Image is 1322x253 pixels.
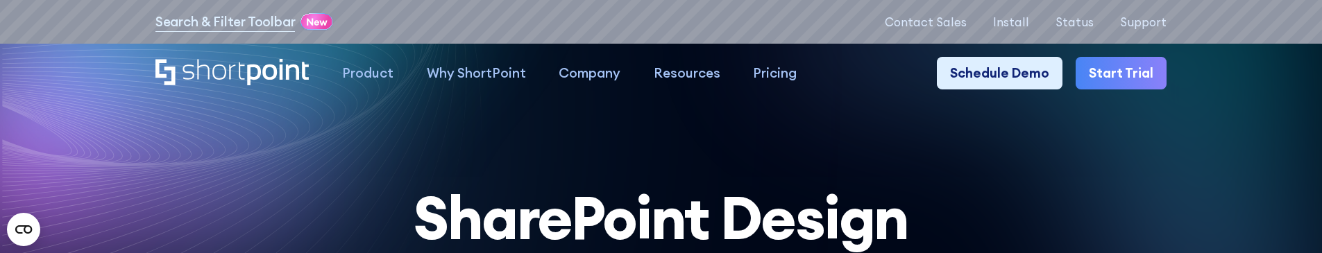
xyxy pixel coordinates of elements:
a: Start Trial [1076,57,1167,90]
div: Resources [654,63,720,83]
a: Install [993,15,1029,28]
div: Pricing [753,63,797,83]
div: Why ShortPoint [427,63,526,83]
a: Support [1120,15,1167,28]
a: Status [1056,15,1094,28]
a: Home [155,59,309,87]
iframe: Chat Widget [1253,186,1322,253]
div: Product [342,63,393,83]
a: Why ShortPoint [410,57,543,90]
a: Company [542,57,637,90]
button: Open CMP widget [7,213,40,246]
div: Company [559,63,620,83]
a: Resources [637,57,737,90]
a: Product [325,57,410,90]
a: Contact Sales [885,15,967,28]
a: Pricing [737,57,814,90]
a: Schedule Demo [937,57,1062,90]
a: Search & Filter Toolbar [155,12,296,32]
